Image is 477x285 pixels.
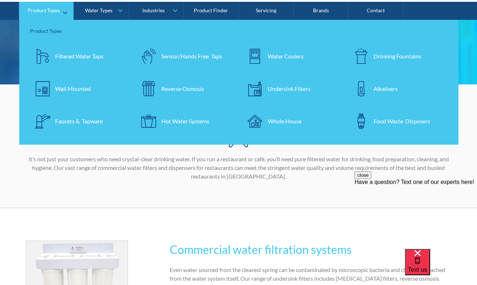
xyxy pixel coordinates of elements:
[242,44,342,69] a: Water Coolers
[30,76,129,101] a: Wall Mounted
[19,2,73,20] a: Product Types
[348,76,447,101] a: Alkalisers
[184,2,239,20] a: Product Finder
[55,117,103,126] div: Faucets & Tapware
[55,52,103,61] div: Filtered Water Taps
[74,2,128,20] a: Water Types
[268,117,302,126] div: Whole House
[374,52,421,61] div: Drinking Fountains
[85,8,112,14] div: Water Types
[30,109,129,134] a: Faucets & Tapware
[28,8,60,14] div: Product Types
[374,117,430,126] div: Food Waste Disposers
[242,109,342,134] a: Whole House
[142,8,165,14] div: Industries
[19,20,458,145] nav: Product Types
[55,84,91,93] div: Wall Mounted
[161,117,209,126] div: Hot Water Systems
[170,241,451,258] h2: Commercial water filtration systems
[136,44,235,69] a: Sensor/Hands Free Taps
[242,76,342,101] a: Undersink Filters
[26,155,451,181] p: It’s not just your customers who need crystal-clear drinking water. If you run a restaurant or ca...
[294,2,348,20] a: Brands
[161,52,222,61] div: Sensor/Hands Free Taps
[348,2,403,20] a: Contact
[348,44,447,69] a: Drinking Fountains
[348,109,447,134] a: Food Waste Disposers
[374,84,398,93] div: Alkalisers
[239,2,294,20] a: Servicing
[268,52,304,61] div: Water Coolers
[30,44,129,69] a: Filtered Water Taps
[30,27,447,35] div: Product Types
[268,84,311,93] div: Undersink Filters
[136,76,235,101] a: Reverse Osmosis
[355,171,477,258] iframe: podium webchat widget prompt
[136,109,235,134] a: Hot Water Systems
[129,2,183,20] a: Industries
[405,249,477,285] iframe: podium webchat widget bubble
[161,84,204,93] div: Reverse Osmosis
